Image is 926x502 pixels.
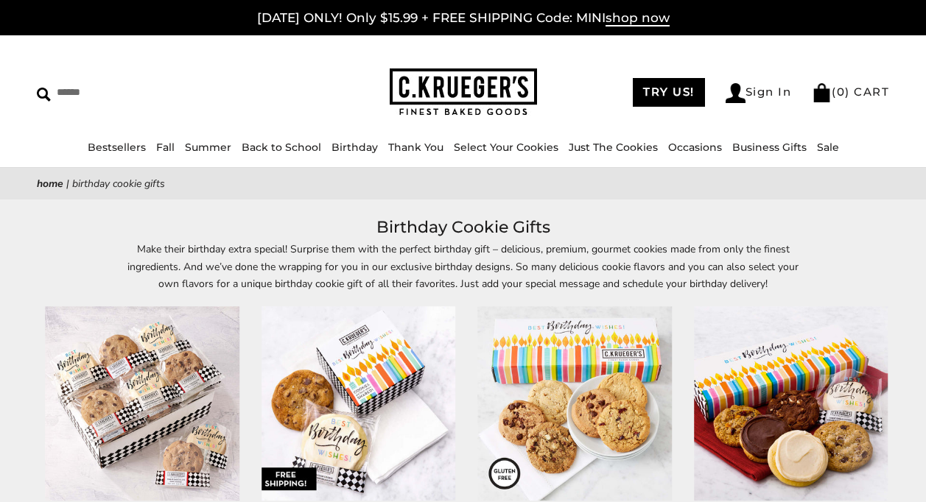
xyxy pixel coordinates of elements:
[124,241,802,291] p: Make their birthday extra special! Surprise them with the perfect birthday gift – delicious, prem...
[817,141,839,154] a: Sale
[668,141,722,154] a: Occasions
[185,141,231,154] a: Summer
[390,68,537,116] img: C.KRUEGER'S
[477,307,672,501] img: Gluten Free Cookies - Birthday Wishes Half Dozen Sampler
[837,85,846,99] span: 0
[37,177,63,191] a: Home
[37,175,889,192] nav: breadcrumbs
[726,83,746,103] img: Account
[72,177,165,191] span: Birthday Cookie Gifts
[45,307,239,501] img: Just the Cookies! Birthday Combo Assortment
[388,141,443,154] a: Thank You
[812,83,832,102] img: Bag
[37,88,51,102] img: Search
[156,141,175,154] a: Fall
[88,141,146,154] a: Bestsellers
[812,85,889,99] a: (0) CART
[37,81,231,104] input: Search
[454,141,558,154] a: Select Your Cookies
[726,83,792,103] a: Sign In
[732,141,807,154] a: Business Gifts
[694,307,888,501] img: Birthday Wishes Half Dozen Sampler - Select Your Cookies
[66,177,69,191] span: |
[59,214,867,241] h1: Birthday Cookie Gifts
[257,10,670,26] a: [DATE] ONLY! Only $15.99 + FREE SHIPPING Code: MINIshop now
[606,10,670,26] span: shop now
[633,78,705,107] a: TRY US!
[242,141,321,154] a: Back to School
[262,307,456,501] img: Birthday Wishes Duo Sampler - Assorted Cookies
[332,141,378,154] a: Birthday
[569,141,658,154] a: Just The Cookies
